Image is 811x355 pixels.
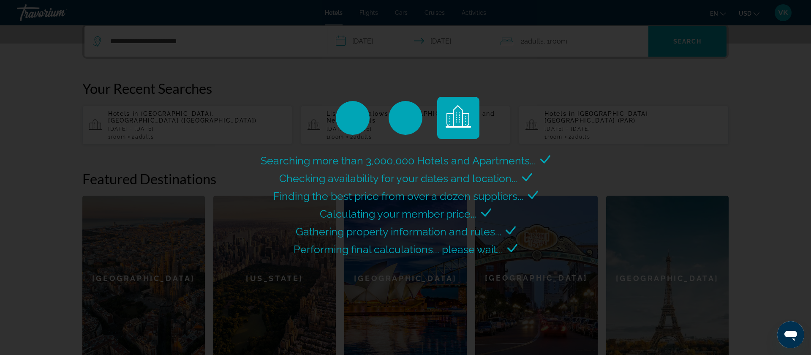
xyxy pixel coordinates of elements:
iframe: Button to launch messaging window [777,321,804,348]
span: Calculating your member price... [320,208,477,220]
span: Gathering property information and rules... [296,225,501,238]
span: Performing final calculations... please wait... [294,243,503,256]
span: Finding the best price from over a dozen suppliers... [273,190,524,202]
span: Checking availability for your dates and location... [279,172,518,185]
span: Searching more than 3,000,000 Hotels and Apartments... [261,154,536,167]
